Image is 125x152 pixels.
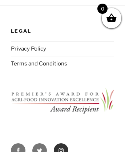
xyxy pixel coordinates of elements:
[11,17,114,143] aside: Footer
[11,45,46,52] a: Privacy Policy
[11,41,114,71] nav: Legal
[11,60,67,67] a: Terms and Conditions
[11,28,114,34] h2: Legal
[97,4,108,14] span: 0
